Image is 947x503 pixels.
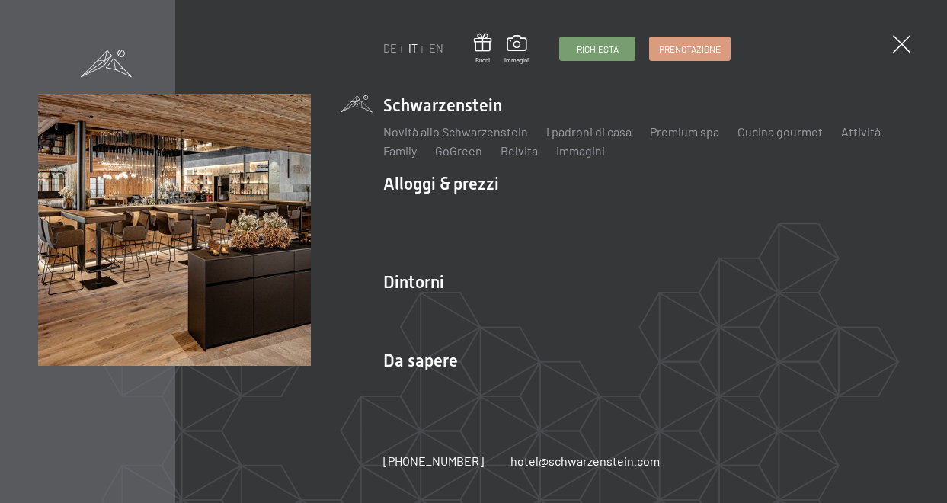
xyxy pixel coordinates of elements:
[577,43,619,56] span: Richiesta
[429,42,443,55] a: EN
[383,42,397,55] a: DE
[435,143,482,158] a: GoGreen
[383,453,484,469] a: [PHONE_NUMBER]
[38,94,311,367] img: [Translate to Italienisch:]
[650,37,730,60] a: Prenotazione
[841,124,881,139] a: Attività
[383,143,417,158] a: Family
[408,42,418,55] a: IT
[474,56,491,65] span: Buoni
[510,453,660,469] a: hotel@schwarzenstein.com
[501,143,538,158] a: Belvita
[737,124,823,139] a: Cucina gourmet
[383,124,528,139] a: Novità allo Schwarzenstein
[504,35,529,64] a: Immagini
[383,453,484,468] span: [PHONE_NUMBER]
[556,143,605,158] a: Immagini
[504,56,529,65] span: Immagini
[650,124,719,139] a: Premium spa
[474,34,491,65] a: Buoni
[659,43,721,56] span: Prenotazione
[546,124,632,139] a: I padroni di casa
[560,37,635,60] a: Richiesta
